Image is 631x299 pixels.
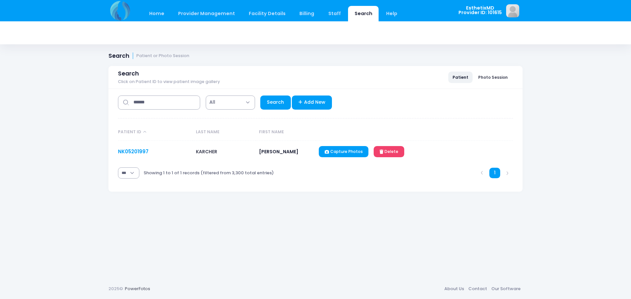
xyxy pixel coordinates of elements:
a: Search [348,6,379,21]
a: Search [260,96,291,110]
a: About Us [442,283,466,295]
span: 2025© [108,286,123,292]
a: Home [143,6,171,21]
a: Our Software [489,283,523,295]
a: Add New [292,96,332,110]
th: Last Name: activate to sort column ascending [193,124,256,141]
span: Click on Patient ID to view patient image gallery [118,79,220,84]
th: First Name: activate to sort column ascending [256,124,316,141]
a: PowerFotos [125,286,150,292]
a: Capture Photos [319,146,368,157]
a: Staff [322,6,347,21]
small: Patient or Photo Session [136,53,189,58]
div: Showing 1 to 1 of 1 records (filtered from 3,300 total entries) [144,165,274,181]
a: Facility Details [243,6,292,21]
a: Contact [466,283,489,295]
a: Help [380,6,404,21]
span: All [209,99,215,106]
a: Billing [293,6,321,21]
img: image [506,4,519,17]
h1: Search [108,53,189,59]
span: KARCHER [196,148,217,155]
a: NK05201997 [118,148,149,155]
a: Patient [448,72,473,83]
span: Search [118,70,139,77]
a: Provider Management [172,6,241,21]
th: Patient ID: activate to sort column descending [118,124,193,141]
span: EsthetixMD Provider ID: 101615 [458,6,502,15]
a: 1 [489,168,500,179]
span: [PERSON_NAME] [259,148,298,155]
a: Delete [374,146,404,157]
span: All [206,96,255,110]
a: Photo Session [474,72,512,83]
